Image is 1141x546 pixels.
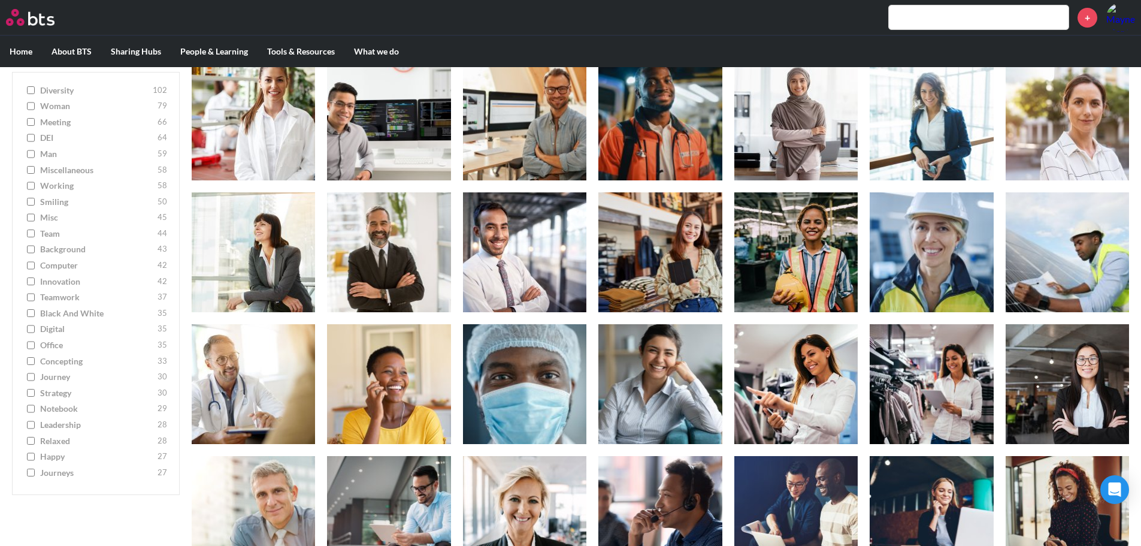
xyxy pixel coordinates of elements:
[27,342,35,350] input: office 35
[158,132,167,144] span: 64
[6,9,55,26] img: BTS Logo
[27,182,35,191] input: working 58
[158,435,167,447] span: 28
[1106,3,1135,32] a: Profile
[40,244,155,256] span: background
[158,164,167,176] span: 58
[27,166,35,174] input: miscellaneous 58
[27,469,35,477] input: journeys 27
[158,212,167,224] span: 45
[40,307,155,319] span: Black and White
[158,244,167,256] span: 43
[40,324,155,336] span: digital
[40,467,155,479] span: journeys
[40,116,155,128] span: meeting
[27,325,35,334] input: digital 35
[40,212,155,224] span: misc
[40,164,155,176] span: miscellaneous
[27,102,35,111] input: woman 79
[40,419,155,431] span: leadership
[158,148,167,160] span: 59
[27,118,35,126] input: meeting 66
[158,451,167,463] span: 27
[27,389,35,397] input: strategy 30
[40,228,155,240] span: team
[27,453,35,461] input: happy 27
[27,437,35,445] input: relaxed 28
[42,36,101,67] label: About BTS
[27,405,35,414] input: notebook 29
[40,403,155,415] span: notebook
[40,196,155,208] span: smiling
[158,387,167,399] span: 30
[158,116,167,128] span: 66
[27,198,35,206] input: smiling 50
[40,340,155,352] span: office
[6,9,77,26] a: Go home
[40,451,155,463] span: happy
[27,294,35,302] input: teamwork 37
[40,355,155,367] span: concepting
[158,324,167,336] span: 35
[158,101,167,113] span: 79
[1078,8,1097,28] a: +
[27,277,35,286] input: innovation 42
[158,260,167,272] span: 42
[27,309,35,318] input: Black and White 35
[344,36,408,67] label: What we do
[158,196,167,208] span: 50
[158,180,167,192] span: 58
[40,148,155,160] span: man
[158,355,167,367] span: 33
[158,307,167,319] span: 35
[158,419,167,431] span: 28
[158,276,167,288] span: 42
[40,435,155,447] span: relaxed
[158,228,167,240] span: 44
[27,262,35,270] input: computer 42
[40,101,155,113] span: woman
[40,85,150,96] span: diversity
[27,246,35,254] input: background 43
[40,387,155,399] span: strategy
[40,180,155,192] span: working
[171,36,258,67] label: People & Learning
[158,403,167,415] span: 29
[27,373,35,382] input: journey 30
[1100,475,1129,504] div: Open Intercom Messenger
[258,36,344,67] label: Tools & Resources
[27,421,35,429] input: leadership 28
[40,260,155,272] span: computer
[1106,3,1135,32] img: Mayne Montuori
[40,132,155,144] span: DEI
[27,357,35,366] input: concepting 33
[40,276,155,288] span: innovation
[101,36,171,67] label: Sharing Hubs
[158,372,167,384] span: 30
[27,150,35,158] input: man 59
[153,85,167,96] span: 102
[158,292,167,304] span: 37
[27,134,35,143] input: DEI 64
[27,230,35,238] input: team 44
[158,340,167,352] span: 35
[27,86,35,95] input: diversity 102
[40,292,155,304] span: teamwork
[40,372,155,384] span: journey
[158,467,167,479] span: 27
[27,214,35,222] input: misc 45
